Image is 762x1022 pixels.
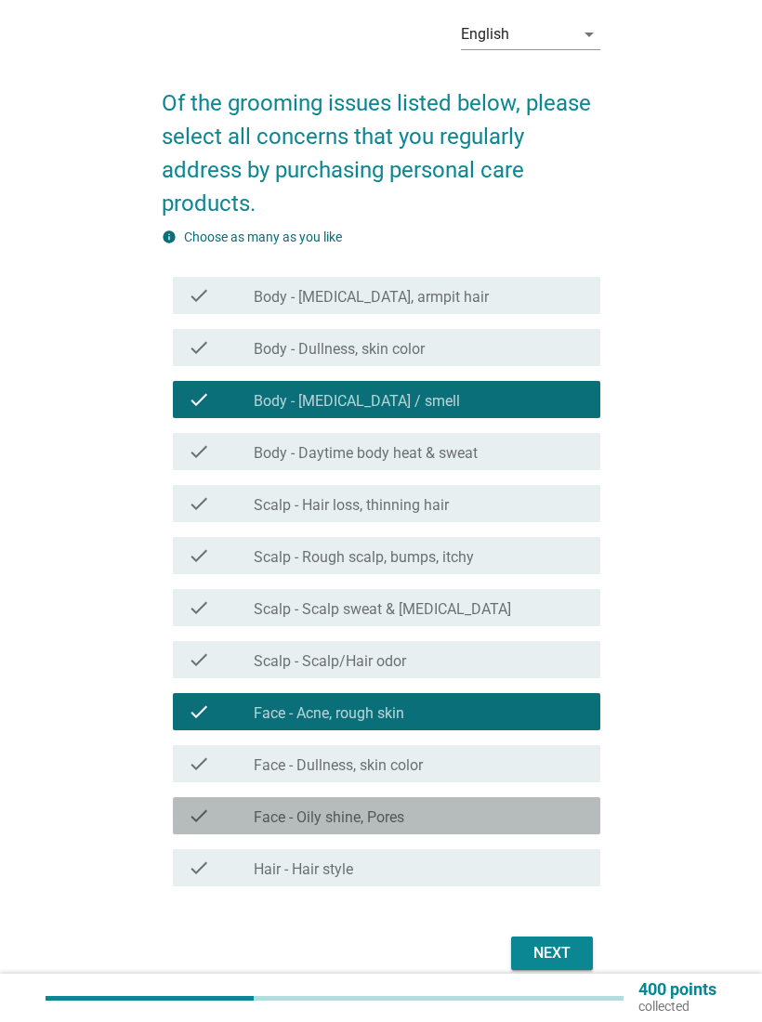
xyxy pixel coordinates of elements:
p: collected [638,998,716,1015]
i: check [188,805,210,827]
label: Face - Acne, rough skin [254,704,404,723]
i: arrow_drop_down [578,23,600,46]
i: check [188,857,210,879]
i: check [188,440,210,463]
label: Body - Daytime body heat & sweat [254,444,478,463]
label: Scalp - Scalp/Hair odor [254,652,406,671]
div: Next [526,942,578,964]
label: Scalp - Scalp sweat & [MEDICAL_DATA] [254,600,511,619]
i: check [188,544,210,567]
div: English [461,26,509,43]
label: Choose as many as you like [184,229,342,244]
i: check [188,336,210,359]
label: Body - Dullness, skin color [254,340,425,359]
label: Body - [MEDICAL_DATA], armpit hair [254,288,489,307]
label: Hair - Hair style [254,860,353,879]
h2: Of the grooming issues listed below, please select all concerns that you regularly address by pur... [162,68,600,220]
label: Scalp - Hair loss, thinning hair [254,496,449,515]
label: Face - Dullness, skin color [254,756,423,775]
i: check [188,596,210,619]
label: Face - Oily shine, Pores [254,808,404,827]
i: check [188,284,210,307]
label: Scalp - Rough scalp, bumps, itchy [254,548,474,567]
i: check [188,701,210,723]
i: check [188,388,210,411]
label: Body - [MEDICAL_DATA] / smell [254,392,460,411]
button: Next [511,937,593,970]
p: 400 points [638,981,716,998]
i: check [188,649,210,671]
i: info [162,229,177,244]
i: check [188,753,210,775]
i: check [188,492,210,515]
